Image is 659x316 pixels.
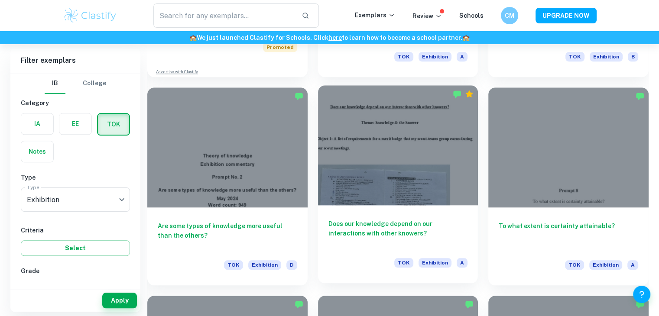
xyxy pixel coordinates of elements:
[21,98,130,108] h6: Category
[45,73,65,94] button: IB
[328,219,468,248] h6: Does our knowledge depend on our interactions with other knowers?
[488,87,649,285] a: To what extent is certainty attainable?TOKExhibitionA
[21,173,130,182] h6: Type
[21,113,53,134] button: IA
[2,33,657,42] h6: We just launched Clastify for Schools. Click to learn how to become a school partner.
[636,92,644,100] img: Marked
[98,114,129,135] button: TOK
[21,240,130,256] button: Select
[412,11,442,21] p: Review
[355,10,395,20] p: Exemplars
[102,293,137,308] button: Apply
[462,34,470,41] span: 🏫
[633,286,650,303] button: Help and Feedback
[501,7,518,24] button: CM
[459,12,484,19] a: Schools
[27,184,39,191] label: Type
[565,260,584,270] span: TOK
[153,3,295,28] input: Search for any exemplars...
[21,187,130,212] div: Exhibition
[628,52,638,61] span: B
[10,48,140,73] h6: Filter exemplars
[589,260,622,270] span: Exhibition
[419,258,451,268] span: Exhibition
[295,300,303,309] img: Marked
[565,52,584,61] span: TOK
[394,52,413,61] span: TOK
[465,300,474,309] img: Marked
[419,52,451,61] span: Exhibition
[536,8,597,23] button: UPGRADE NOW
[21,266,130,276] h6: Grade
[224,260,243,270] span: TOK
[457,258,467,268] span: A
[627,260,638,270] span: A
[465,90,474,98] div: Premium
[453,90,461,98] img: Marked
[63,7,118,24] img: Clastify logo
[318,87,478,285] a: Does our knowledge depend on our interactions with other knowers?TOKExhibitionA
[457,52,467,61] span: A
[45,73,106,94] div: Filter type choice
[263,42,297,52] span: Promoted
[59,113,91,134] button: EE
[83,73,106,94] button: College
[248,260,281,270] span: Exhibition
[504,11,514,20] h6: CM
[158,221,297,250] h6: Are some types of knowledge more useful than the others?
[499,221,638,250] h6: To what extent is certainty attainable?
[286,260,297,270] span: D
[21,141,53,162] button: Notes
[328,34,342,41] a: here
[147,87,308,285] a: Are some types of knowledge more useful than the others?TOKExhibitionD
[156,69,198,75] a: Advertise with Clastify
[636,300,644,309] img: Marked
[21,226,130,235] h6: Criteria
[590,52,623,61] span: Exhibition
[394,258,413,268] span: TOK
[295,92,303,100] img: Marked
[189,34,197,41] span: 🏫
